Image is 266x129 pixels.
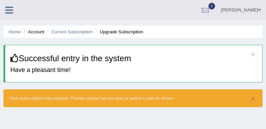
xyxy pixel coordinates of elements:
[10,54,257,63] h3: Successful entry in the system
[10,67,257,74] h4: Have a pleasant time!
[9,29,21,34] a: Home
[3,89,263,107] div: Your subscription has expired. Please contact us via chat or select a plan to renew
[208,3,215,9] span: 0
[22,29,44,35] li: Account
[251,50,255,58] button: ×
[51,29,93,34] a: Current Subscription
[251,95,255,102] button: ×
[94,29,143,35] li: Upgrade Subscription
